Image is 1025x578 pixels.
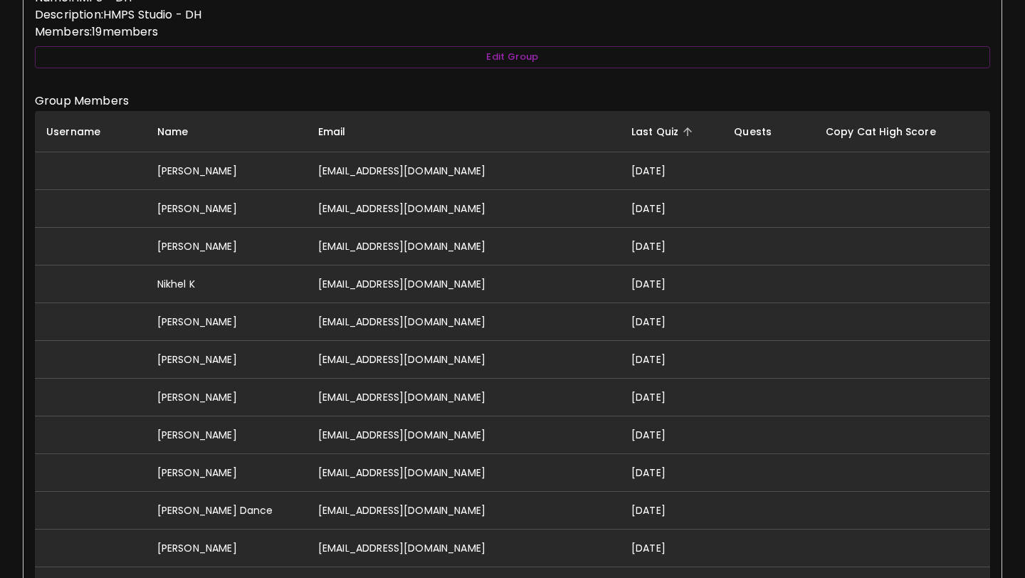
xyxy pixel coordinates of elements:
td: [DATE] [620,454,722,492]
td: [EMAIL_ADDRESS][DOMAIN_NAME] [307,341,620,379]
td: [DATE] [620,303,722,341]
td: [PERSON_NAME] [146,152,307,189]
td: [DATE] [620,189,722,227]
td: [DATE] [620,416,722,454]
span: Quests [734,123,790,140]
td: [EMAIL_ADDRESS][DOMAIN_NAME] [307,228,620,266]
td: [PERSON_NAME] [146,228,307,266]
td: [PERSON_NAME] Dance [146,492,307,530]
td: [EMAIL_ADDRESS][DOMAIN_NAME] [307,416,620,454]
td: [EMAIL_ADDRESS][DOMAIN_NAME] [307,530,620,567]
td: [PERSON_NAME] [146,189,307,227]
td: [PERSON_NAME] [146,530,307,567]
td: [EMAIL_ADDRESS][DOMAIN_NAME] [307,454,620,492]
span: Copy Cat High Score [826,123,955,140]
h6: Group Members [35,91,990,111]
td: [PERSON_NAME] [146,303,307,341]
td: [EMAIL_ADDRESS][DOMAIN_NAME] [307,152,620,189]
span: Username [46,123,119,140]
td: [EMAIL_ADDRESS][DOMAIN_NAME] [307,379,620,416]
span: Name [157,123,207,140]
td: [PERSON_NAME] [146,379,307,416]
td: [DATE] [620,228,722,266]
td: [EMAIL_ADDRESS][DOMAIN_NAME] [307,303,620,341]
span: Email [318,123,364,140]
td: Nikhel K [146,266,307,303]
td: [PERSON_NAME] [146,416,307,454]
button: Edit Group [35,46,990,68]
td: [PERSON_NAME] [146,454,307,492]
td: [DATE] [620,266,722,303]
td: [DATE] [620,341,722,379]
td: [DATE] [620,530,722,567]
td: [EMAIL_ADDRESS][DOMAIN_NAME] [307,266,620,303]
p: Members: 19 member s [35,23,990,41]
td: [EMAIL_ADDRESS][DOMAIN_NAME] [307,492,620,530]
p: Description: HMPS Studio - DH [35,6,990,23]
span: Last Quiz [631,123,697,140]
td: [PERSON_NAME] [146,341,307,379]
td: [DATE] [620,379,722,416]
td: [DATE] [620,152,722,189]
td: [EMAIL_ADDRESS][DOMAIN_NAME] [307,189,620,227]
td: [DATE] [620,492,722,530]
